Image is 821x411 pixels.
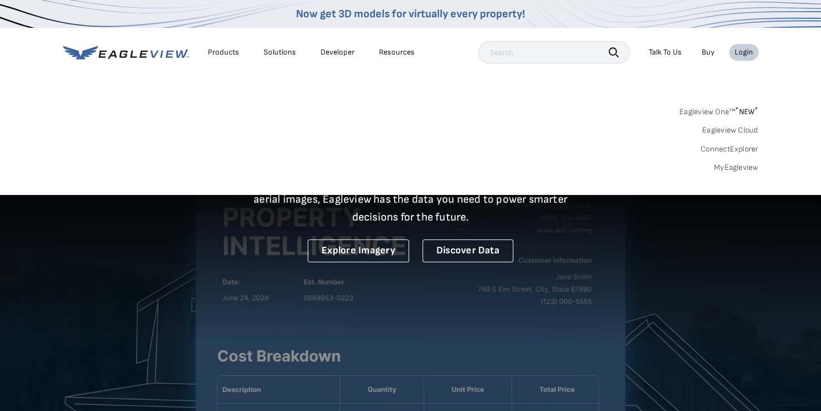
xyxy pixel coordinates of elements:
input: Search [478,41,630,63]
a: Eagleview Cloud [702,125,759,135]
a: ConnectExplorer [701,144,759,154]
span: NEW [735,107,758,116]
div: Talk To Us [649,47,682,57]
div: Resources [379,47,415,57]
div: Login [735,47,753,57]
div: Solutions [264,47,296,57]
a: Developer [320,47,354,57]
a: Now get 3D models for virtually every property! [296,7,525,21]
a: Buy [702,47,715,57]
a: MyEagleview [714,163,759,173]
a: Explore Imagery [308,239,409,262]
div: Products [208,47,239,57]
p: A new era starts here. Built on more than 3.5 billion high-resolution aerial images, Eagleview ha... [240,173,581,226]
a: Discover Data [422,239,513,262]
a: Eagleview One™*NEW* [679,104,759,116]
